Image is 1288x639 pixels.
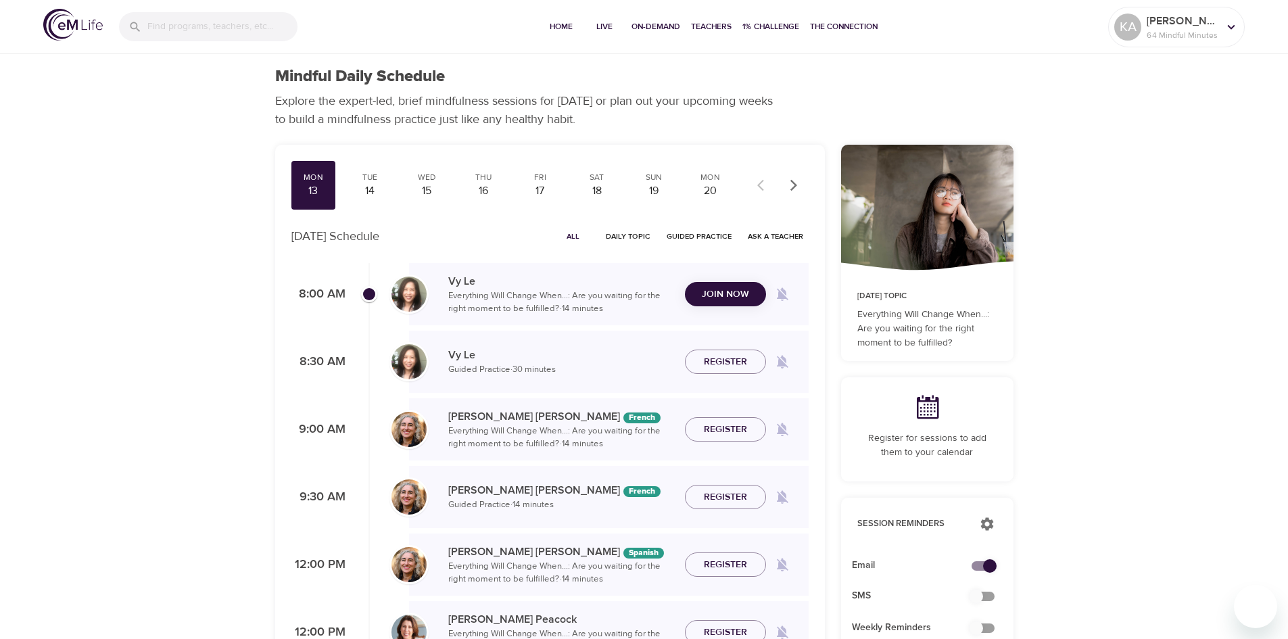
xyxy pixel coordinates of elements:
[685,282,766,307] button: Join Now
[702,286,749,303] span: Join Now
[297,183,331,199] div: 13
[291,285,345,304] p: 8:00 AM
[588,20,621,34] span: Live
[857,308,997,350] p: Everything Will Change When...: Are you waiting for the right moment to be fulfilled?
[291,488,345,506] p: 9:30 AM
[623,412,661,423] div: The episodes in this programs will be in French
[704,557,747,573] span: Register
[1147,29,1218,41] p: 64 Mindful Minutes
[545,20,577,34] span: Home
[275,67,445,87] h1: Mindful Daily Schedule
[631,20,680,34] span: On-Demand
[1114,14,1141,41] div: KA
[391,344,427,379] img: vy-profile-good-3.jpg
[1234,585,1277,628] iframe: Button to launch messaging window
[685,350,766,375] button: Register
[448,425,674,451] p: Everything Will Change When...: Are you waiting for the right moment to be fulfilled? · 14 minutes
[661,226,737,247] button: Guided Practice
[448,408,674,425] p: [PERSON_NAME] [PERSON_NAME]
[467,172,500,183] div: Thu
[748,230,803,243] span: Ask a Teacher
[704,489,747,506] span: Register
[766,413,798,446] span: Remind me when a class goes live every Monday at 9:00 AM
[685,417,766,442] button: Register
[704,354,747,371] span: Register
[810,20,878,34] span: The Connection
[391,547,427,582] img: Maria%20Alonso%20Martinez.png
[291,227,379,245] p: [DATE] Schedule
[297,172,331,183] div: Mon
[557,230,590,243] span: All
[704,421,747,438] span: Register
[1147,13,1218,29] p: [PERSON_NAME]
[606,230,650,243] span: Daily Topic
[353,172,387,183] div: Tue
[857,290,997,302] p: [DATE] Topic
[448,273,674,289] p: Vy Le
[857,431,997,460] p: Register for sessions to add them to your calendar
[391,479,427,515] img: Maria%20Alonso%20Martinez.png
[391,277,427,312] img: vy-profile-good-3.jpg
[766,278,798,310] span: Remind me when a class goes live every Monday at 8:00 AM
[857,517,966,531] p: Session Reminders
[391,412,427,447] img: Maria%20Alonso%20Martinez.png
[552,226,595,247] button: All
[410,183,444,199] div: 15
[742,226,809,247] button: Ask a Teacher
[766,481,798,513] span: Remind me when a class goes live every Monday at 9:30 AM
[291,353,345,371] p: 8:30 AM
[291,421,345,439] p: 9:00 AM
[291,556,345,574] p: 12:00 PM
[637,172,671,183] div: Sun
[448,560,674,586] p: Everything Will Change When...: Are you waiting for the right moment to be fulfilled? · 14 minutes
[448,289,674,316] p: Everything Will Change When...: Are you waiting for the right moment to be fulfilled? · 14 minutes
[694,172,728,183] div: Mon
[852,559,981,573] span: Email
[523,172,557,183] div: Fri
[637,183,671,199] div: 19
[742,20,799,34] span: 1% Challenge
[410,172,444,183] div: Wed
[353,183,387,199] div: 14
[580,183,614,199] div: 18
[600,226,656,247] button: Daily Topic
[685,552,766,577] button: Register
[448,544,674,560] p: [PERSON_NAME] [PERSON_NAME]
[766,346,798,378] span: Remind me when a class goes live every Monday at 8:30 AM
[766,548,798,581] span: Remind me when a class goes live every Monday at 12:00 PM
[448,498,674,512] p: Guided Practice · 14 minutes
[694,183,728,199] div: 20
[448,363,674,377] p: Guided Practice · 30 minutes
[448,482,674,498] p: [PERSON_NAME] [PERSON_NAME]
[275,92,782,128] p: Explore the expert-led, brief mindfulness sessions for [DATE] or plan out your upcoming weeks to ...
[623,486,661,497] div: The episodes in this programs will be in French
[580,172,614,183] div: Sat
[523,183,557,199] div: 17
[852,621,981,635] span: Weekly Reminders
[623,548,664,559] div: The episodes in this programs will be in Spanish
[147,12,297,41] input: Find programs, teachers, etc...
[691,20,732,34] span: Teachers
[448,611,674,628] p: [PERSON_NAME] Peacock
[43,9,103,41] img: logo
[667,230,732,243] span: Guided Practice
[467,183,500,199] div: 16
[685,485,766,510] button: Register
[852,589,981,603] span: SMS
[448,347,674,363] p: Vy Le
